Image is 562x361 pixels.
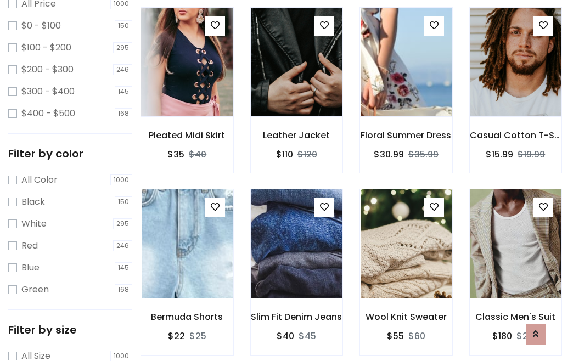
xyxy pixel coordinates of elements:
del: $19.99 [518,148,545,161]
del: $200 [516,330,539,342]
span: 295 [113,218,132,229]
h6: Slim Fit Denim Jeans [251,312,343,322]
label: $100 - $200 [21,41,71,54]
h5: Filter by color [8,147,132,160]
span: 145 [115,262,132,273]
h6: $55 [387,331,404,341]
del: $40 [189,148,206,161]
h6: Leather Jacket [251,130,343,140]
label: Green [21,283,49,296]
del: $45 [299,330,316,342]
span: 168 [115,284,132,295]
h5: Filter by size [8,323,132,336]
del: $35.99 [408,148,439,161]
h6: Classic Men's Suit [470,312,562,322]
h6: Floral Summer Dress [360,130,452,140]
span: 246 [113,64,132,75]
h6: $110 [276,149,293,160]
label: $0 - $100 [21,19,61,32]
h6: $180 [492,331,512,341]
label: $200 - $300 [21,63,74,76]
h6: $15.99 [486,149,513,160]
label: Red [21,239,38,252]
label: White [21,217,47,230]
del: $25 [189,330,206,342]
span: 145 [115,86,132,97]
h6: $30.99 [374,149,404,160]
span: 246 [113,240,132,251]
h6: $40 [277,331,294,341]
span: 295 [113,42,132,53]
span: 150 [115,196,132,207]
del: $60 [408,330,425,342]
h6: $22 [168,331,185,341]
label: $400 - $500 [21,107,75,120]
span: 1000 [110,174,132,185]
h6: Casual Cotton T-Shirt [470,130,562,140]
span: 168 [115,108,132,119]
label: Black [21,195,45,208]
h6: $35 [167,149,184,160]
label: All Color [21,173,58,187]
label: $300 - $400 [21,85,75,98]
label: Blue [21,261,40,274]
h6: Bermuda Shorts [141,312,233,322]
h6: Wool Knit Sweater [360,312,452,322]
h6: Pleated Midi Skirt [141,130,233,140]
del: $120 [297,148,317,161]
span: 150 [115,20,132,31]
